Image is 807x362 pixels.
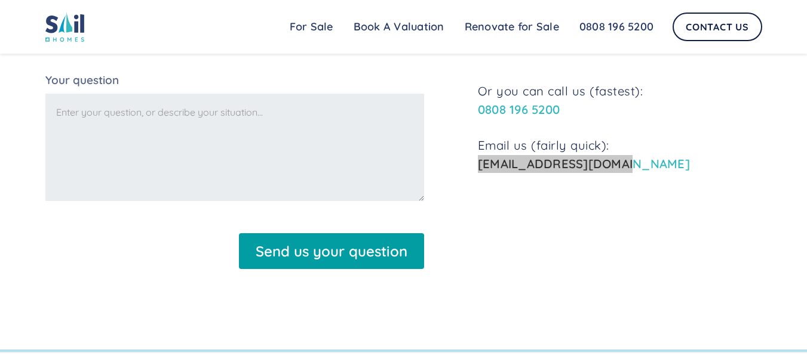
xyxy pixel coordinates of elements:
[45,75,424,86] label: Your question
[478,82,762,119] p: Or you can call us (fastest):
[280,15,343,39] a: For Sale
[239,233,424,269] input: Send us your question
[478,137,762,173] p: Email us (fairly quick):
[569,15,664,39] a: 0808 196 5200
[478,156,690,171] a: [EMAIL_ADDRESS][DOMAIN_NAME]
[673,13,762,41] a: Contact Us
[45,12,85,42] img: sail home logo colored
[343,15,455,39] a: Book A Valuation
[455,15,569,39] a: Renovate for Sale
[478,102,560,117] a: 0808 196 5200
